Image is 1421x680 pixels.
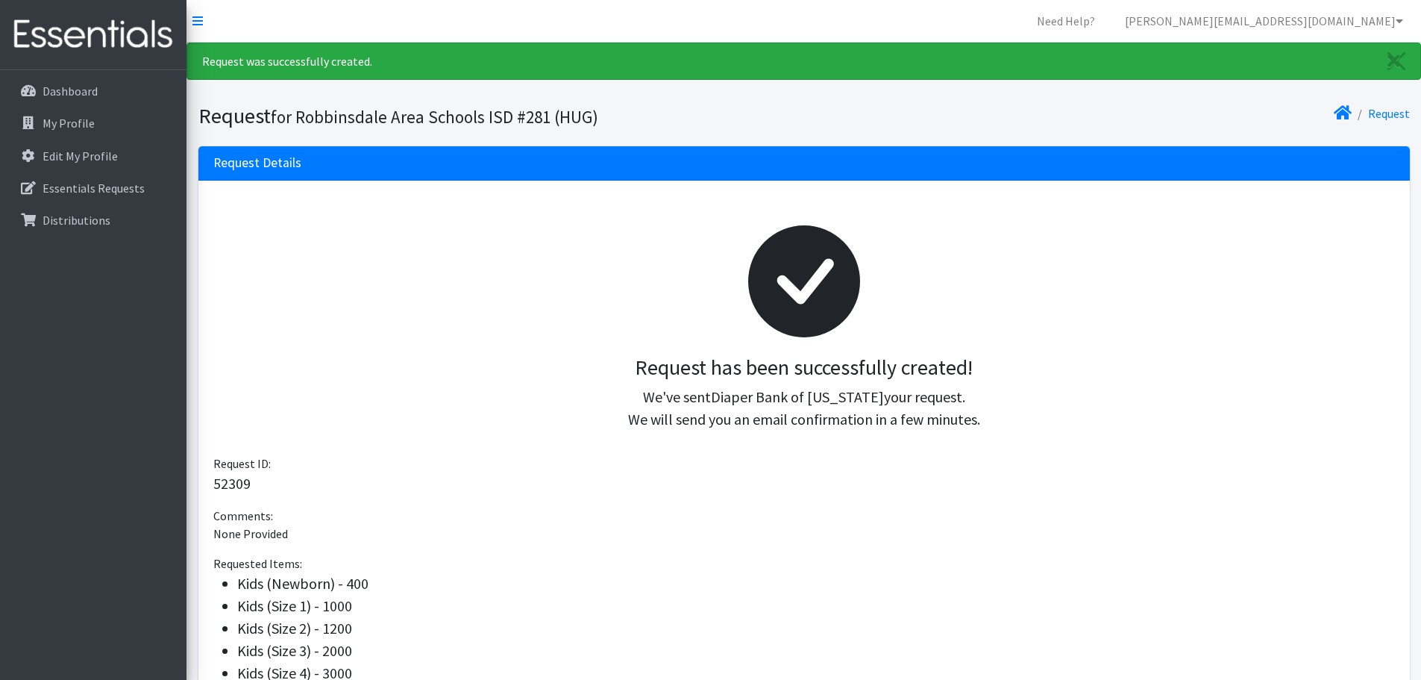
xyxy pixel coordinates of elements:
[6,173,181,203] a: Essentials Requests
[43,213,110,228] p: Distributions
[225,386,1383,431] p: We've sent your request. We will send you an email confirmation in a few minutes.
[6,76,181,106] a: Dashboard
[225,355,1383,381] h3: Request has been successfully created!
[271,106,598,128] small: for Robbinsdale Area Schools ISD #281 (HUG)
[1025,6,1107,36] a: Need Help?
[213,556,302,571] span: Requested Items:
[6,205,181,235] a: Distributions
[213,155,301,171] h3: Request Details
[237,595,1395,617] li: Kids (Size 1) - 1000
[213,456,271,471] span: Request ID:
[43,116,95,131] p: My Profile
[6,108,181,138] a: My Profile
[213,508,273,523] span: Comments:
[237,573,1395,595] li: Kids (Newborn) - 400
[1373,43,1420,79] a: Close
[1113,6,1415,36] a: [PERSON_NAME][EMAIL_ADDRESS][DOMAIN_NAME]
[6,10,181,60] img: HumanEssentials
[711,387,884,406] span: Diaper Bank of [US_STATE]
[198,103,799,129] h1: Request
[6,141,181,171] a: Edit My Profile
[1368,106,1410,121] a: Request
[213,472,1395,495] p: 52309
[237,617,1395,640] li: Kids (Size 2) - 1200
[213,526,288,541] span: None Provided
[43,84,98,99] p: Dashboard
[43,149,118,163] p: Edit My Profile
[237,640,1395,662] li: Kids (Size 3) - 2000
[186,43,1421,80] div: Request was successfully created.
[43,181,145,196] p: Essentials Requests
